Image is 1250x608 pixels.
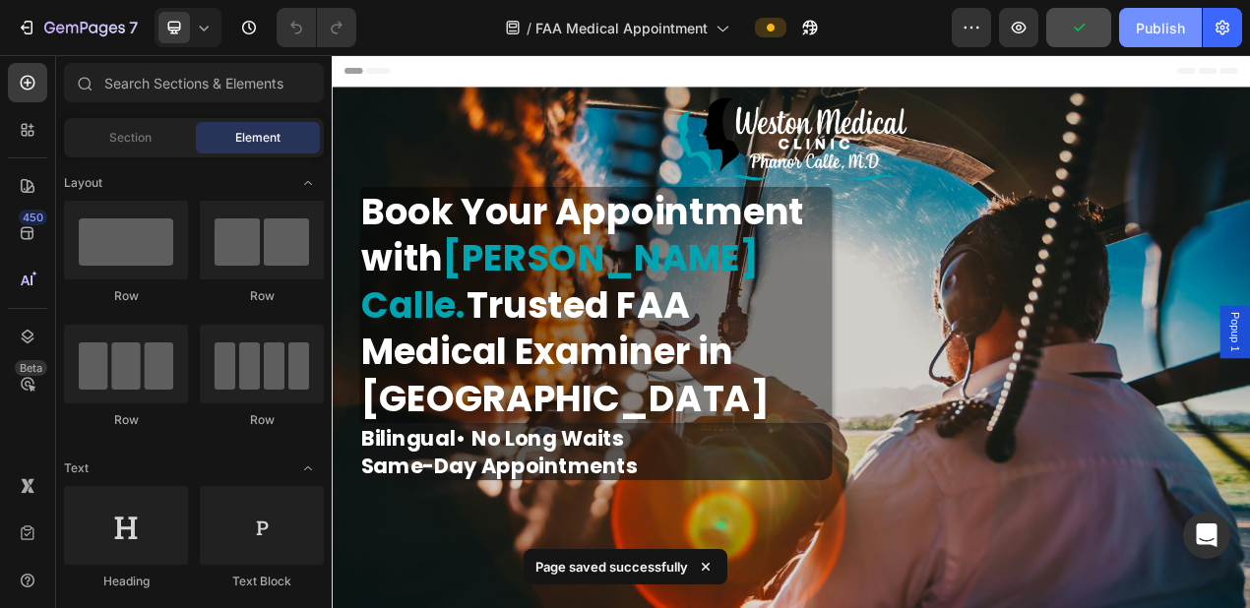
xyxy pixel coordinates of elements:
[1183,512,1230,559] div: Open Intercom Messenger
[443,55,738,161] img: gempages_575347405747127122-a95348cb-5bf1-4ec0-b5a3-5df4e893ab4c.png
[36,229,548,353] strong: [PERSON_NAME] Calle.
[200,411,324,429] div: Row
[277,8,356,47] div: Undo/Redo
[535,557,688,577] p: Page saved successfully
[235,129,281,147] span: Element
[292,167,324,199] span: Toggle open
[1119,8,1202,47] button: Publish
[15,360,47,376] div: Beta
[1152,330,1171,381] span: Popup 1
[36,474,374,511] strong: ⁠Bilingual• No Long Waits
[64,573,188,590] div: Heading
[36,169,606,293] strong: Book Your Appointment with
[1136,18,1185,38] div: Publish
[64,174,102,192] span: Layout
[200,287,324,305] div: Row
[64,411,188,429] div: Row
[64,287,188,305] div: Row
[200,573,324,590] div: Text Block
[8,8,147,47] button: 7
[19,210,47,225] div: 450
[527,18,531,38] span: /
[109,129,152,147] span: Section
[64,63,324,102] input: Search Sections & Elements
[292,453,324,484] span: Toggle open
[36,289,562,473] strong: Trusted FAA Medical Examiner in [GEOGRAPHIC_DATA]
[64,459,89,477] span: Text
[129,16,138,39] p: 7
[332,55,1250,608] iframe: Design area
[535,18,708,38] span: FAA Medical Appointment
